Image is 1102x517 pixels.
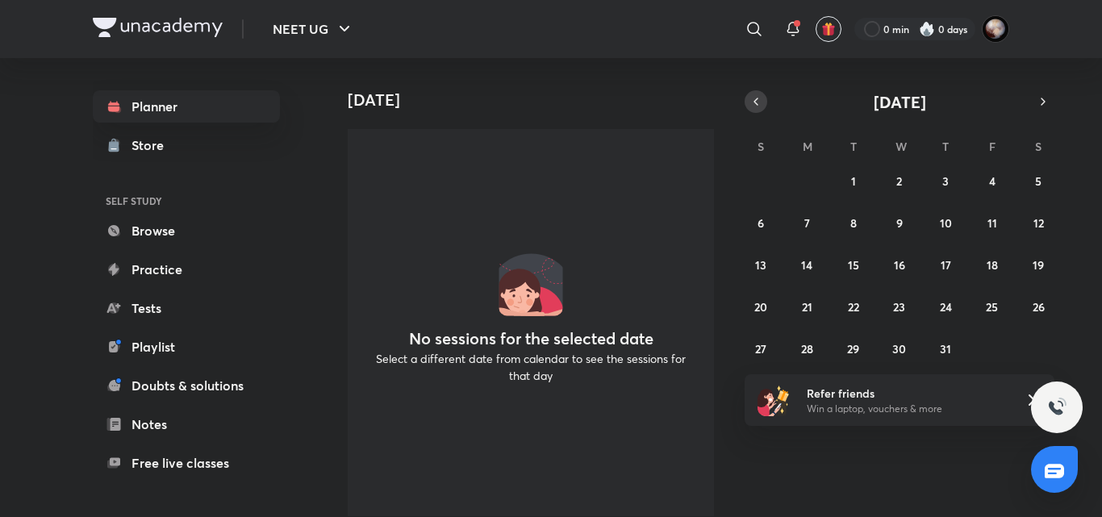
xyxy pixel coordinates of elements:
abbr: July 31, 2025 [940,341,951,356]
abbr: Wednesday [895,139,907,154]
a: Practice [93,253,280,286]
abbr: Monday [803,139,812,154]
abbr: July 23, 2025 [893,299,905,315]
abbr: July 1, 2025 [851,173,856,189]
img: Company Logo [93,18,223,37]
abbr: July 2, 2025 [896,173,902,189]
abbr: July 25, 2025 [986,299,998,315]
button: July 27, 2025 [748,336,774,361]
button: July 17, 2025 [933,252,958,277]
a: Notes [93,408,280,440]
abbr: July 21, 2025 [802,299,812,315]
a: Browse [93,215,280,247]
button: July 19, 2025 [1025,252,1051,277]
button: July 30, 2025 [887,336,912,361]
abbr: July 30, 2025 [892,341,906,356]
abbr: July 29, 2025 [847,341,859,356]
abbr: July 3, 2025 [942,173,949,189]
h6: SELF STUDY [93,187,280,215]
h6: Refer friends [807,385,1005,402]
img: Swarit [982,15,1009,43]
abbr: Sunday [758,139,764,154]
abbr: Friday [989,139,996,154]
a: Company Logo [93,18,223,41]
abbr: July 9, 2025 [896,215,903,231]
button: July 3, 2025 [933,168,958,194]
abbr: July 11, 2025 [987,215,997,231]
abbr: July 26, 2025 [1033,299,1045,315]
button: July 21, 2025 [794,294,820,319]
button: July 11, 2025 [979,210,1005,236]
abbr: July 6, 2025 [758,215,764,231]
button: July 12, 2025 [1025,210,1051,236]
img: avatar [821,22,836,36]
span: [DATE] [874,91,926,113]
div: Store [131,136,173,155]
button: July 28, 2025 [794,336,820,361]
abbr: July 4, 2025 [989,173,996,189]
abbr: July 27, 2025 [755,341,766,356]
button: July 29, 2025 [841,336,866,361]
a: Store [93,129,280,161]
button: July 13, 2025 [748,252,774,277]
button: July 8, 2025 [841,210,866,236]
button: July 14, 2025 [794,252,820,277]
img: ttu [1047,398,1067,417]
button: July 10, 2025 [933,210,958,236]
abbr: July 19, 2025 [1033,257,1044,273]
abbr: July 5, 2025 [1035,173,1041,189]
img: referral [758,384,790,416]
abbr: July 15, 2025 [848,257,859,273]
button: July 16, 2025 [887,252,912,277]
button: July 20, 2025 [748,294,774,319]
p: Win a laptop, vouchers & more [807,402,1005,416]
h4: [DATE] [348,90,727,110]
p: Select a different date from calendar to see the sessions for that day [367,350,695,384]
abbr: July 16, 2025 [894,257,905,273]
abbr: July 7, 2025 [804,215,810,231]
button: July 22, 2025 [841,294,866,319]
button: July 1, 2025 [841,168,866,194]
a: Tests [93,292,280,324]
abbr: July 18, 2025 [987,257,998,273]
a: Planner [93,90,280,123]
button: July 6, 2025 [748,210,774,236]
abbr: July 24, 2025 [940,299,952,315]
button: July 15, 2025 [841,252,866,277]
button: July 7, 2025 [794,210,820,236]
abbr: July 22, 2025 [848,299,859,315]
button: July 24, 2025 [933,294,958,319]
abbr: July 13, 2025 [755,257,766,273]
button: July 31, 2025 [933,336,958,361]
button: July 26, 2025 [1025,294,1051,319]
button: July 9, 2025 [887,210,912,236]
button: July 25, 2025 [979,294,1005,319]
button: July 23, 2025 [887,294,912,319]
button: [DATE] [767,90,1032,113]
button: July 4, 2025 [979,168,1005,194]
button: July 5, 2025 [1025,168,1051,194]
button: July 18, 2025 [979,252,1005,277]
abbr: July 12, 2025 [1033,215,1044,231]
abbr: Tuesday [850,139,857,154]
button: July 2, 2025 [887,168,912,194]
abbr: July 10, 2025 [940,215,952,231]
img: No events [499,252,563,316]
abbr: July 17, 2025 [941,257,951,273]
abbr: July 8, 2025 [850,215,857,231]
a: Free live classes [93,447,280,479]
img: streak [919,21,935,37]
a: Playlist [93,331,280,363]
abbr: Thursday [942,139,949,154]
abbr: July 14, 2025 [801,257,812,273]
abbr: July 20, 2025 [754,299,767,315]
button: NEET UG [263,13,364,45]
a: Doubts & solutions [93,369,280,402]
button: avatar [816,16,841,42]
abbr: July 28, 2025 [801,341,813,356]
abbr: Saturday [1035,139,1041,154]
h4: No sessions for the selected date [409,329,653,348]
